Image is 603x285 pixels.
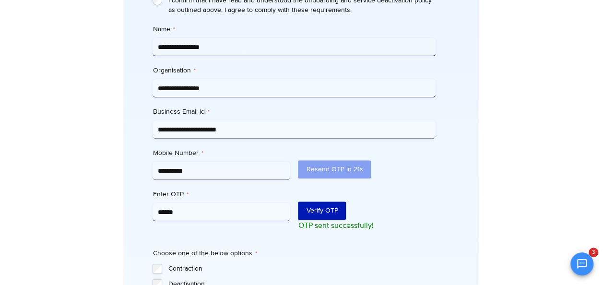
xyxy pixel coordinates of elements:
label: Business Email id [153,107,436,117]
button: Open chat [570,252,593,275]
span: 3 [589,248,598,257]
button: Verify OTP [298,202,346,220]
label: Enter OTP [153,190,290,199]
button: Resend OTP in 21s [298,160,371,178]
label: Organisation [153,66,436,75]
label: Name [153,24,436,34]
p: OTP sent successfully! [298,220,436,231]
label: Mobile Number [153,148,290,158]
label: Contraction [168,264,436,273]
legend: Choose one of the below options [153,249,257,258]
